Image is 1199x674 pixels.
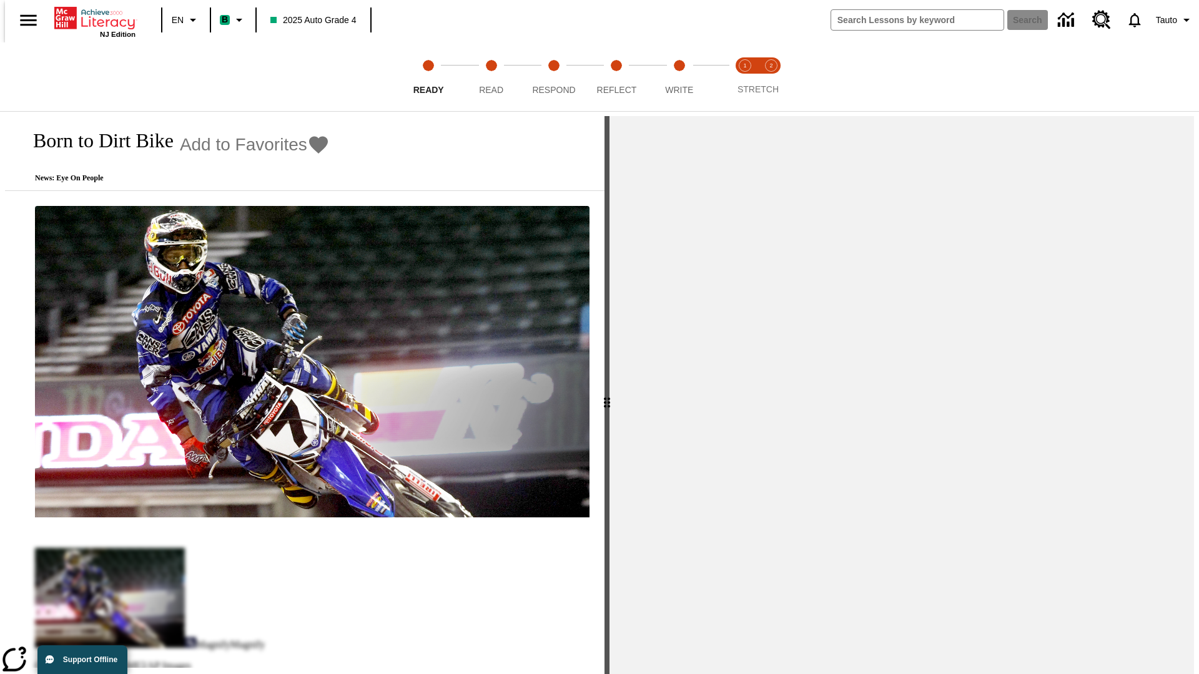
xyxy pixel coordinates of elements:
[1050,3,1085,37] a: Data Center
[455,42,527,111] button: Read step 2 of 5
[727,42,763,111] button: Stretch Read step 1 of 2
[580,42,653,111] button: Reflect step 4 of 5
[743,62,746,69] text: 1
[532,85,575,95] span: Respond
[753,42,789,111] button: Stretch Respond step 2 of 2
[769,62,772,69] text: 2
[1156,14,1177,27] span: Tauto
[1118,4,1151,36] a: Notifications
[643,42,716,111] button: Write step 5 of 5
[100,31,136,38] span: NJ Edition
[392,42,465,111] button: Ready step 1 of 5
[180,135,307,155] span: Add to Favorites
[35,206,590,518] img: Motocross racer James Stewart flies through the air on his dirt bike.
[172,14,184,27] span: EN
[222,12,228,27] span: B
[20,173,330,183] p: News: Eye On People
[738,84,779,94] span: STRETCH
[609,116,1194,674] div: activity
[665,85,693,95] span: Write
[63,655,117,664] span: Support Offline
[479,85,503,95] span: Read
[20,129,174,152] h1: Born to Dirt Bike
[518,42,590,111] button: Respond step 3 of 5
[270,14,357,27] span: 2025 Auto Grade 4
[10,2,47,39] button: Open side menu
[413,85,444,95] span: Ready
[180,134,330,155] button: Add to Favorites - Born to Dirt Bike
[1085,3,1118,37] a: Resource Center, Will open in new tab
[5,116,604,668] div: reading
[604,116,609,674] div: Press Enter or Spacebar and then press right and left arrow keys to move the slider
[166,9,206,31] button: Language: EN, Select a language
[54,4,136,38] div: Home
[831,10,1004,30] input: search field
[37,645,127,674] button: Support Offline
[1151,9,1199,31] button: Profile/Settings
[215,9,252,31] button: Boost Class color is mint green. Change class color
[597,85,637,95] span: Reflect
